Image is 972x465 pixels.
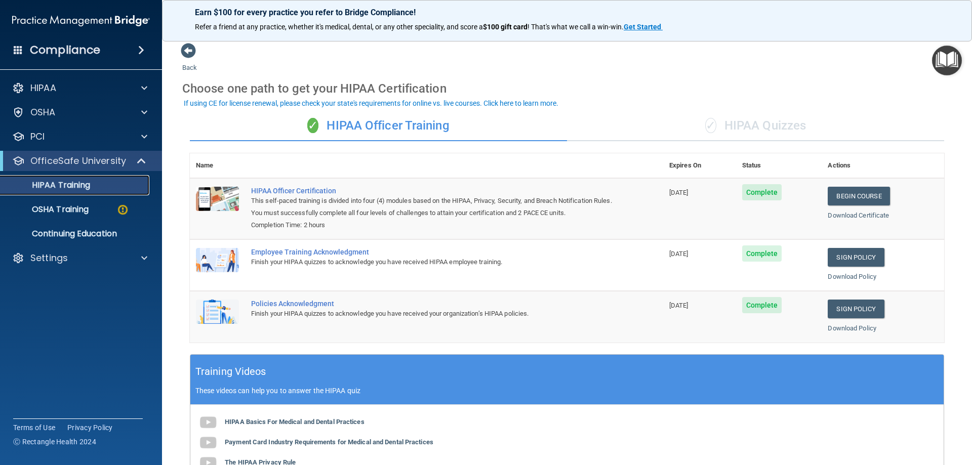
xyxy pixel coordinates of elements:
[30,106,56,118] p: OSHA
[30,155,126,167] p: OfficeSafe University
[12,252,147,264] a: Settings
[13,437,96,447] span: Ⓒ Rectangle Health 2024
[12,11,150,31] img: PMB logo
[742,297,782,313] span: Complete
[195,23,483,31] span: Refer a friend at any practice, whether it's medical, dental, or any other speciality, and score a
[7,180,90,190] p: HIPAA Training
[7,204,89,215] p: OSHA Training
[12,155,147,167] a: OfficeSafe University
[624,23,661,31] strong: Get Started
[12,82,147,94] a: HIPAA
[567,111,944,141] div: HIPAA Quizzes
[251,308,613,320] div: Finish your HIPAA quizzes to acknowledge you have received your organization’s HIPAA policies.
[742,245,782,262] span: Complete
[182,74,952,103] div: Choose one path to get your HIPAA Certification
[251,300,613,308] div: Policies Acknowledgment
[483,23,528,31] strong: $100 gift card
[251,219,613,231] div: Completion Time: 2 hours
[624,23,663,31] a: Get Started
[30,131,45,143] p: PCI
[828,248,884,267] a: Sign Policy
[182,98,560,108] button: If using CE for license renewal, please check your state's requirements for online vs. live cours...
[182,52,197,71] a: Back
[195,363,266,381] h5: Training Videos
[828,273,876,280] a: Download Policy
[828,300,884,318] a: Sign Policy
[184,100,558,107] div: If using CE for license renewal, please check your state's requirements for online vs. live cours...
[13,422,55,433] a: Terms of Use
[190,153,245,178] th: Name
[669,189,688,196] span: [DATE]
[307,118,318,133] span: ✓
[67,422,113,433] a: Privacy Policy
[528,23,624,31] span: ! That's what we call a win-win.
[198,433,218,453] img: gray_youtube_icon.38fcd6cc.png
[663,153,736,178] th: Expires On
[225,418,364,426] b: HIPAA Basics For Medical and Dental Practices
[736,153,822,178] th: Status
[828,212,889,219] a: Download Certificate
[669,302,688,309] span: [DATE]
[30,252,68,264] p: Settings
[30,43,100,57] h4: Compliance
[116,203,129,216] img: warning-circle.0cc9ac19.png
[828,187,889,205] a: Begin Course
[742,184,782,200] span: Complete
[198,412,218,433] img: gray_youtube_icon.38fcd6cc.png
[7,229,145,239] p: Continuing Education
[828,324,876,332] a: Download Policy
[705,118,716,133] span: ✓
[225,438,433,446] b: Payment Card Industry Requirements for Medical and Dental Practices
[251,248,613,256] div: Employee Training Acknowledgment
[190,111,567,141] div: HIPAA Officer Training
[251,187,613,195] a: HIPAA Officer Certification
[669,250,688,258] span: [DATE]
[12,106,147,118] a: OSHA
[251,195,613,219] div: This self-paced training is divided into four (4) modules based on the HIPAA, Privacy, Security, ...
[30,82,56,94] p: HIPAA
[932,46,962,75] button: Open Resource Center
[251,256,613,268] div: Finish your HIPAA quizzes to acknowledge you have received HIPAA employee training.
[12,131,147,143] a: PCI
[195,8,939,17] p: Earn $100 for every practice you refer to Bridge Compliance!
[195,387,939,395] p: These videos can help you to answer the HIPAA quiz
[822,153,944,178] th: Actions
